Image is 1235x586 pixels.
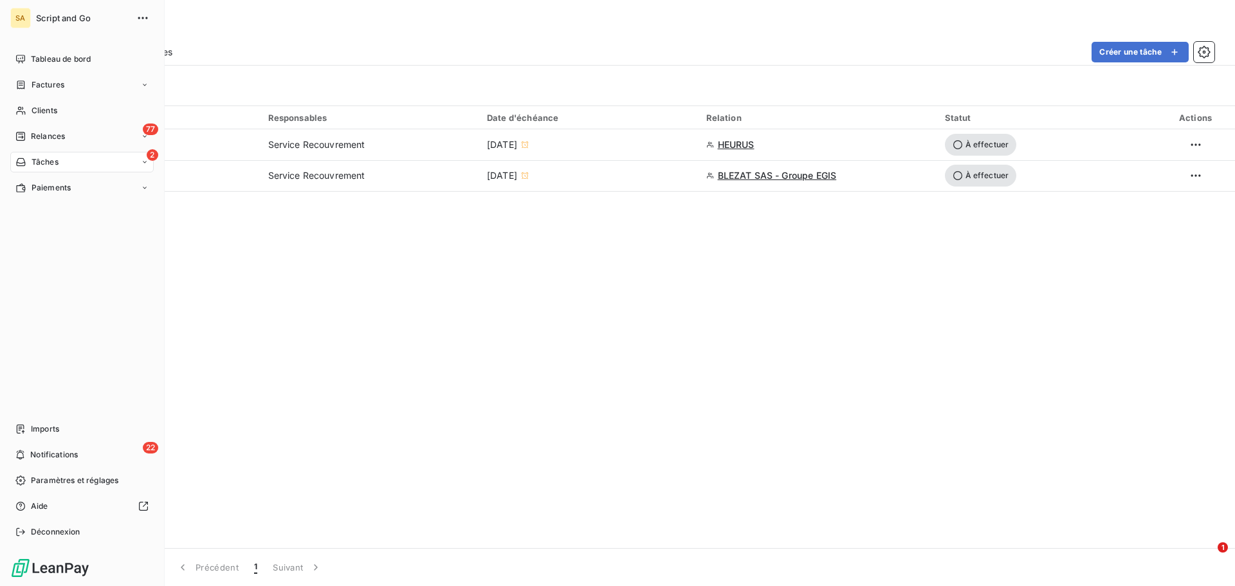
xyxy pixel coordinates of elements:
button: Précédent [169,554,246,581]
span: Tableau de bord [31,53,91,65]
span: [DATE] [487,169,517,182]
span: Script and Go [36,13,129,23]
div: Responsables [268,113,472,123]
span: Factures [32,79,64,91]
img: Logo LeanPay [10,558,90,578]
span: Paramètres et réglages [31,475,118,486]
span: Tâches [32,156,59,168]
span: Imports [31,423,59,435]
span: Paiements [32,182,71,194]
span: 1 [254,561,257,574]
div: SA [10,8,31,28]
span: Déconnexion [31,526,80,538]
span: Service Recouvrement [268,138,365,151]
div: Statut [945,113,1149,123]
div: Date d'échéance [487,113,691,123]
span: 22 [143,442,158,453]
div: Relation [706,113,929,123]
span: 2 [147,149,158,161]
span: À effectuer [945,134,1017,156]
span: BLEZAT SAS - Groupe EGIS [718,169,837,182]
span: Aide [31,500,48,512]
div: Actions [1164,113,1227,123]
button: Suivant [265,554,330,581]
span: Clients [32,105,57,116]
span: 77 [143,124,158,135]
span: 1 [1218,542,1228,553]
a: Aide [10,496,154,517]
span: [DATE] [487,138,517,151]
span: HEURUS [718,138,755,151]
iframe: Intercom live chat [1191,542,1222,573]
span: Relances [31,131,65,142]
span: À effectuer [945,165,1017,187]
span: Service Recouvrement [268,169,365,182]
button: 1 [246,554,265,581]
button: Créer une tâche [1092,42,1189,62]
span: Notifications [30,449,78,461]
